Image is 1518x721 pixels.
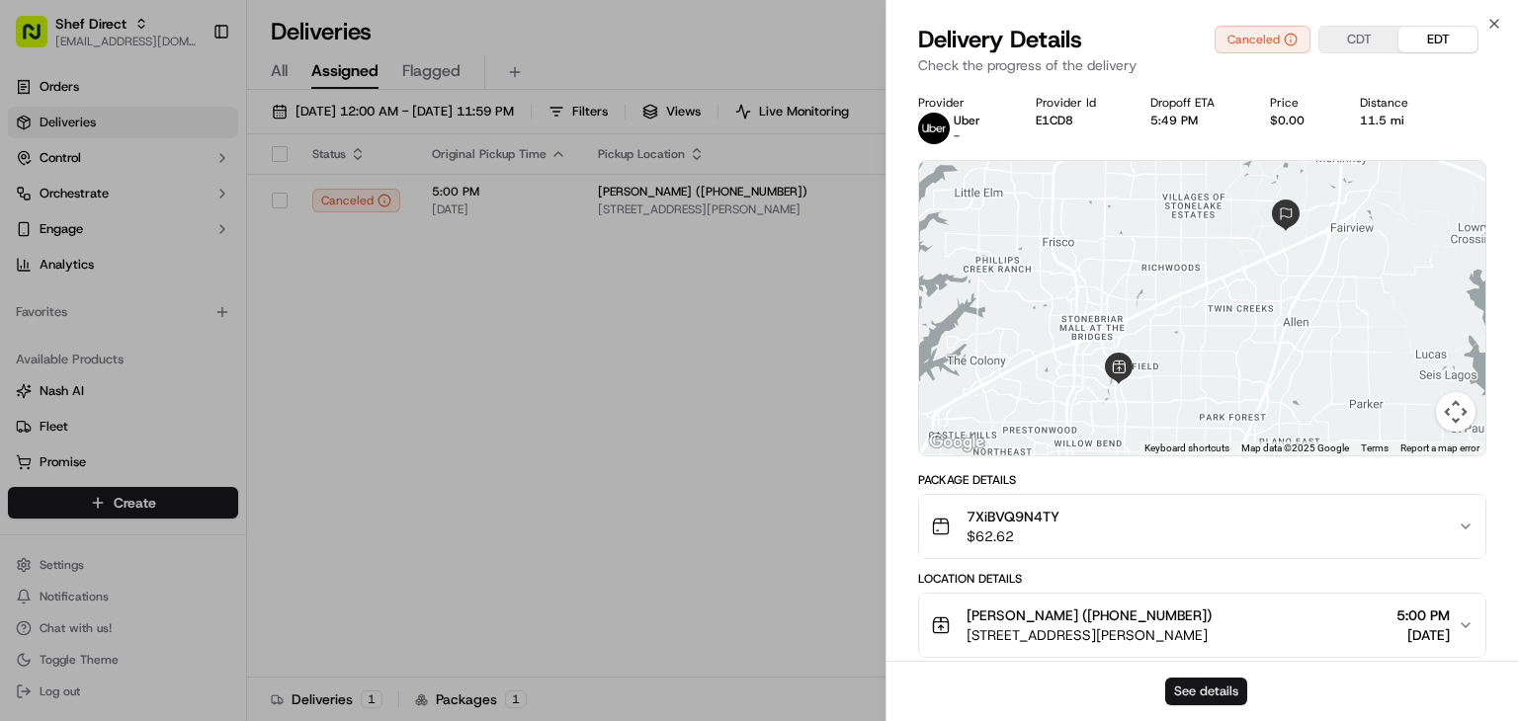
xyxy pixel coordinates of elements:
span: $62.62 [967,526,1059,546]
a: Open this area in Google Maps (opens a new window) [924,430,989,455]
div: 5:49 PM [1150,113,1238,128]
div: Location Details [918,571,1486,587]
div: Provider Id [1036,95,1120,111]
button: CDT [1319,27,1398,52]
div: Start new chat [67,189,324,208]
span: Delivery Details [918,24,1082,55]
span: Pylon [197,335,239,350]
div: $0.00 [1270,113,1328,128]
div: Dropoff ETA [1150,95,1238,111]
div: 💻 [167,288,183,304]
img: uber-new-logo.jpeg [918,113,950,144]
span: API Documentation [187,286,317,306]
div: Package Details [918,472,1486,488]
a: 💻API Documentation [159,279,325,314]
img: Google [924,430,989,455]
span: [STREET_ADDRESS][PERSON_NAME] [967,625,1212,645]
img: 1736555255976-a54dd68f-1ca7-489b-9aae-adbdc363a1c4 [20,189,55,224]
span: 7XiBVQ9N4TY [967,507,1059,526]
a: Report a map error [1400,442,1479,453]
button: [PERSON_NAME] ([PHONE_NUMBER])[STREET_ADDRESS][PERSON_NAME]5:00 PM[DATE] [919,594,1485,657]
button: Start new chat [336,195,360,218]
a: Powered byPylon [139,334,239,350]
a: Terms (opens in new tab) [1361,442,1389,453]
span: - [954,128,960,144]
div: We're available if you need us! [67,208,250,224]
button: Keyboard shortcuts [1144,441,1229,455]
div: Distance [1360,95,1432,111]
span: 5:00 PM [1396,605,1450,625]
p: Uber [954,113,980,128]
div: 📗 [20,288,36,304]
div: Provider [918,95,1004,111]
span: [DATE] [1396,625,1450,645]
button: 7XiBVQ9N4TY$62.62 [919,495,1485,558]
button: Map camera controls [1436,392,1476,432]
p: Welcome 👋 [20,79,360,111]
div: Price [1270,95,1328,111]
button: EDT [1398,27,1477,52]
input: Got a question? Start typing here... [51,127,356,148]
p: Check the progress of the delivery [918,55,1486,75]
span: Map data ©2025 Google [1241,442,1349,453]
span: Knowledge Base [40,286,151,306]
span: [PERSON_NAME] ([PHONE_NUMBER]) [967,605,1212,625]
div: 11.5 mi [1360,113,1432,128]
img: Nash [20,20,59,59]
button: See details [1165,678,1247,705]
a: 📗Knowledge Base [12,279,159,314]
button: Canceled [1215,26,1310,53]
button: E1CD8 [1036,113,1073,128]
